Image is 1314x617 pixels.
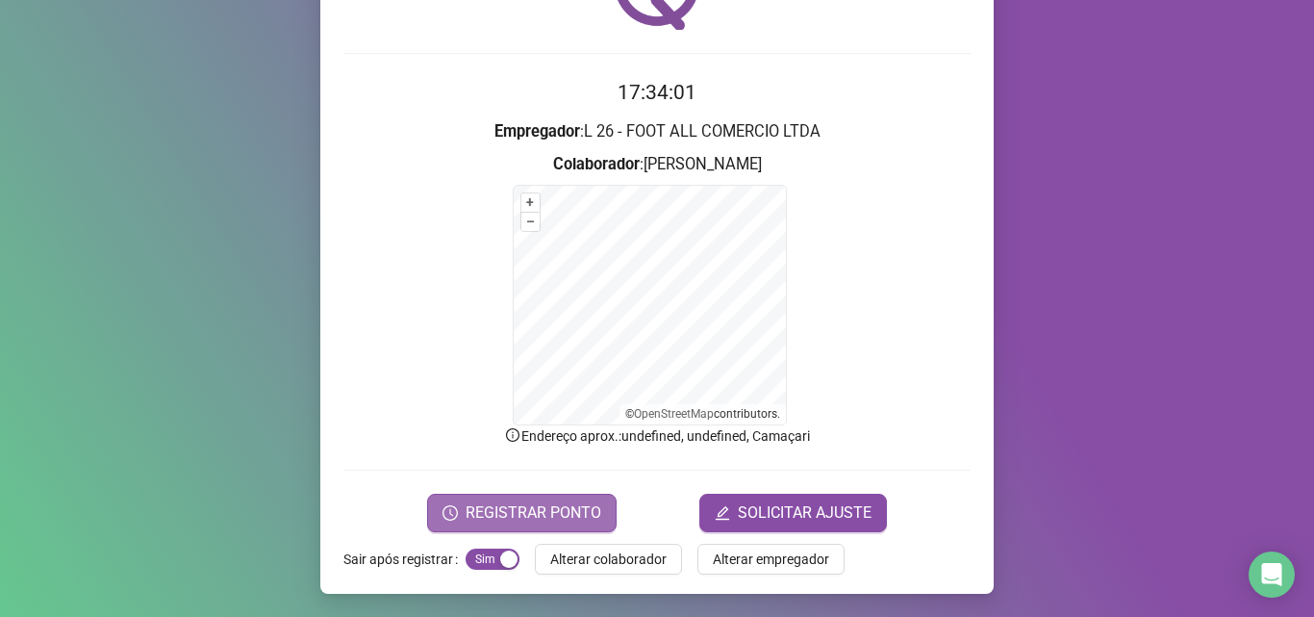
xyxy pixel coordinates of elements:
[521,213,540,231] button: –
[618,81,696,104] time: 17:34:01
[343,425,971,447] p: Endereço aprox. : undefined, undefined, Camaçari
[550,549,667,570] span: Alterar colaborador
[553,155,640,173] strong: Colaborador
[521,193,540,212] button: +
[343,544,466,575] label: Sair após registrar
[427,494,617,532] button: REGISTRAR PONTO
[494,122,580,141] strong: Empregador
[715,505,730,521] span: edit
[738,501,872,525] span: SOLICITAR AJUSTE
[466,501,601,525] span: REGISTRAR PONTO
[442,505,458,521] span: clock-circle
[634,407,714,421] a: OpenStreetMap
[697,544,845,575] button: Alterar empregador
[343,119,971,144] h3: : L 26 - FOOT ALL COMERCIO LTDA
[713,549,829,570] span: Alterar empregador
[343,152,971,177] h3: : [PERSON_NAME]
[504,426,521,444] span: info-circle
[1249,552,1295,598] div: Open Intercom Messenger
[535,544,682,575] button: Alterar colaborador
[625,407,780,421] li: © contributors.
[699,494,887,532] button: editSOLICITAR AJUSTE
